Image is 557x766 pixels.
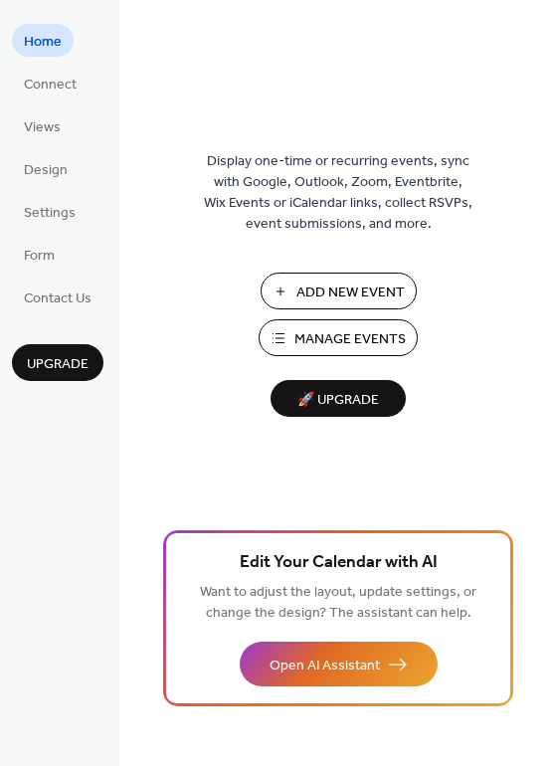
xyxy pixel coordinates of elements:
[12,24,74,57] a: Home
[200,579,476,627] span: Want to adjust the layout, update settings, or change the design? The assistant can help.
[12,238,67,271] a: Form
[270,656,380,676] span: Open AI Assistant
[24,246,55,267] span: Form
[12,195,88,228] a: Settings
[12,281,103,313] a: Contact Us
[271,380,406,417] button: 🚀 Upgrade
[12,67,89,99] a: Connect
[24,203,76,224] span: Settings
[240,642,438,686] button: Open AI Assistant
[240,549,438,577] span: Edit Your Calendar with AI
[282,387,394,414] span: 🚀 Upgrade
[24,32,62,53] span: Home
[24,117,61,138] span: Views
[259,319,418,356] button: Manage Events
[12,152,80,185] a: Design
[296,283,405,303] span: Add New Event
[294,329,406,350] span: Manage Events
[12,344,103,381] button: Upgrade
[204,151,472,235] span: Display one-time or recurring events, sync with Google, Outlook, Zoom, Eventbrite, Wix Events or ...
[261,273,417,309] button: Add New Event
[24,75,77,96] span: Connect
[27,354,89,375] span: Upgrade
[12,109,73,142] a: Views
[24,160,68,181] span: Design
[24,288,92,309] span: Contact Us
